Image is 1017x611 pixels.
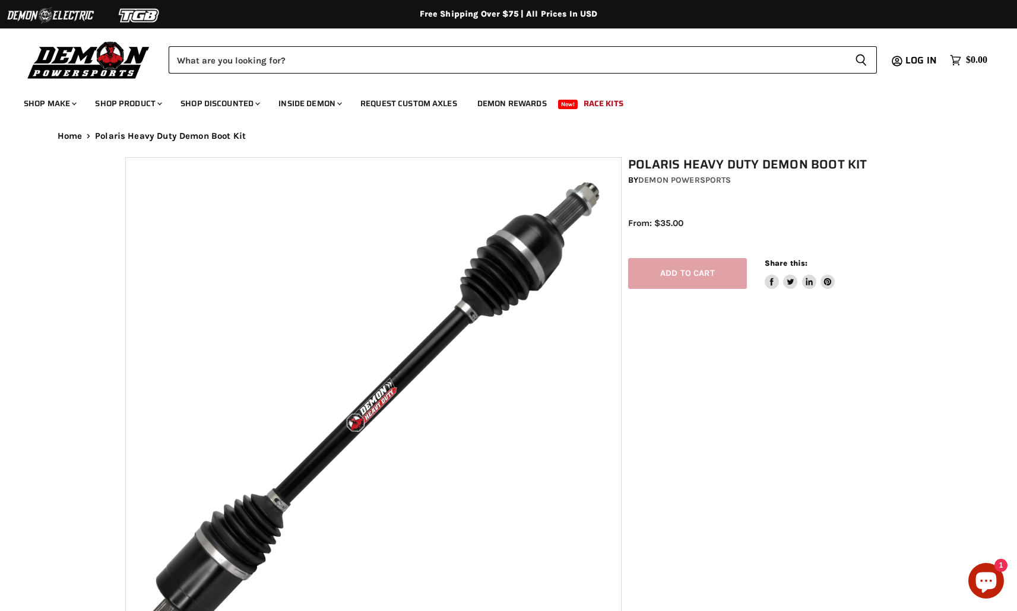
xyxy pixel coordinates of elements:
[270,91,349,116] a: Inside Demon
[575,91,632,116] a: Race Kits
[845,46,877,74] button: Search
[34,9,984,20] div: Free Shipping Over $75 | All Prices In USD
[34,131,984,141] nav: Breadcrumbs
[638,175,731,185] a: Demon Powersports
[628,157,899,172] h1: Polaris Heavy Duty Demon Boot Kit
[95,131,246,141] span: Polaris Heavy Duty Demon Boot Kit
[558,100,578,109] span: New!
[95,4,184,27] img: TGB Logo 2
[15,91,84,116] a: Shop Make
[765,259,807,268] span: Share this:
[24,39,154,81] img: Demon Powersports
[86,91,169,116] a: Shop Product
[468,91,556,116] a: Demon Rewards
[628,218,683,228] span: From: $35.00
[6,4,95,27] img: Demon Electric Logo 2
[58,131,83,141] a: Home
[900,55,944,66] a: Log in
[172,91,267,116] a: Shop Discounted
[15,87,984,116] ul: Main menu
[765,258,835,289] aside: Share this:
[905,53,937,68] span: Log in
[966,55,987,66] span: $0.00
[965,563,1008,602] inbox-online-store-chat: Shopify online store chat
[944,52,993,69] a: $0.00
[169,46,845,74] input: Search
[351,91,466,116] a: Request Custom Axles
[169,46,877,74] form: Product
[628,174,899,187] div: by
